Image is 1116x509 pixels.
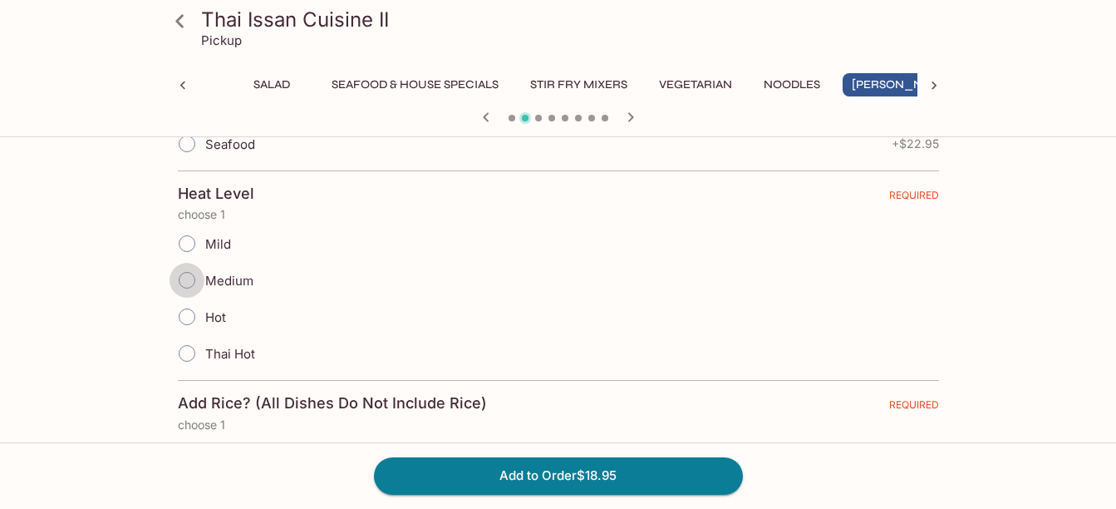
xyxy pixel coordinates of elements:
[201,32,242,48] p: Pickup
[374,457,743,494] button: Add to Order$18.95
[322,73,508,96] button: Seafood & House Specials
[755,73,829,96] button: Noodles
[889,189,939,208] span: REQUIRED
[205,236,231,252] span: Mild
[205,136,255,152] span: Seafood
[178,418,939,432] p: choose 1
[889,398,939,418] span: REQUIRED
[201,7,944,32] h3: Thai Issan Cuisine II
[205,309,226,325] span: Hot
[234,73,309,96] button: Salad
[205,273,253,289] span: Medium
[205,346,255,362] span: Thai Hot
[178,185,254,203] h4: Heat Level
[521,73,637,96] button: Stir Fry Mixers
[843,73,961,96] button: [PERSON_NAME]
[650,73,741,96] button: Vegetarian
[178,208,939,221] p: choose 1
[892,137,939,151] span: + $22.95
[178,394,487,413] h4: Add Rice? (All Dishes Do Not Include Rice)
